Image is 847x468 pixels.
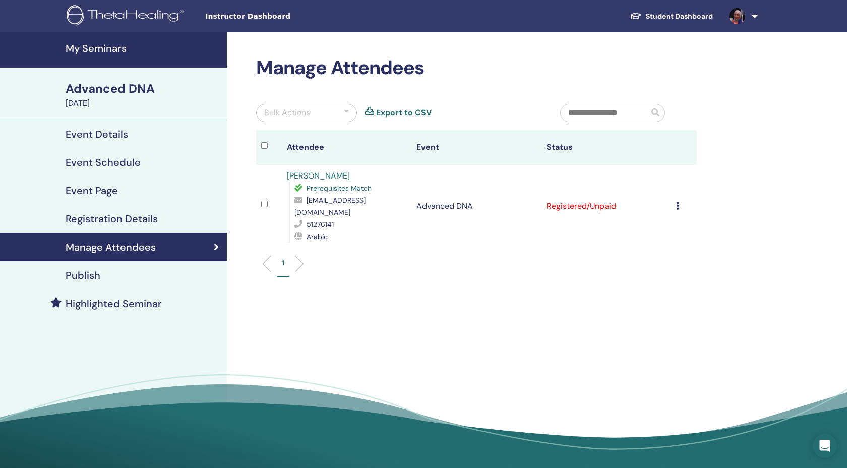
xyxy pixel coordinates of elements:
[307,184,372,193] span: Prerequisites Match
[813,434,837,458] div: Open Intercom Messenger
[307,232,328,241] span: Arabic
[729,8,745,24] img: default.jpg
[205,11,356,22] span: Instructor Dashboard
[630,12,642,20] img: graduation-cap-white.svg
[66,298,162,310] h4: Highlighted Seminar
[294,196,366,217] span: [EMAIL_ADDRESS][DOMAIN_NAME]
[541,130,671,165] th: Status
[66,213,158,225] h4: Registration Details
[282,130,411,165] th: Attendee
[287,170,350,181] a: [PERSON_NAME]
[66,42,221,54] h4: My Seminars
[66,156,141,168] h4: Event Schedule
[59,80,227,109] a: Advanced DNA[DATE]
[376,107,432,119] a: Export to CSV
[67,5,187,28] img: logo.png
[264,107,310,119] div: Bulk Actions
[622,7,721,26] a: Student Dashboard
[66,80,221,97] div: Advanced DNA
[307,220,334,229] span: 51276141
[66,241,156,253] h4: Manage Attendees
[66,269,100,281] h4: Publish
[282,258,284,268] p: 1
[411,165,541,248] td: Advanced DNA
[256,56,697,80] h2: Manage Attendees
[66,97,221,109] div: [DATE]
[411,130,541,165] th: Event
[66,185,118,197] h4: Event Page
[66,128,128,140] h4: Event Details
